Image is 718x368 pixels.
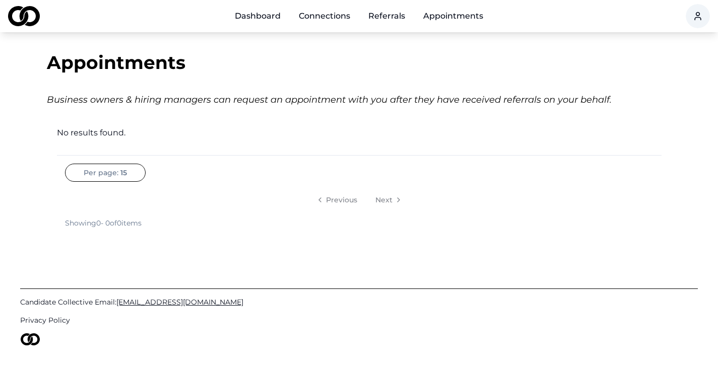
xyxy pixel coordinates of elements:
[57,127,662,139] div: No results found.
[360,6,413,26] a: Referrals
[65,218,142,228] div: Showing 0 - 0 of 0 items
[20,297,698,307] a: Candidate Collective Email:[EMAIL_ADDRESS][DOMAIN_NAME]
[227,6,289,26] a: Dashboard
[47,52,672,72] div: Appointments
[227,6,491,26] nav: Main
[116,298,243,307] span: [EMAIL_ADDRESS][DOMAIN_NAME]
[20,315,698,325] a: Privacy Policy
[47,93,672,107] div: Business owners & hiring managers can request an appointment with you after they have received re...
[8,6,40,26] img: logo
[65,190,654,210] nav: pagination
[65,164,146,182] button: Per page:15
[120,168,127,178] span: 15
[20,333,40,345] img: logo
[415,6,491,26] a: Appointments
[291,6,358,26] a: Connections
